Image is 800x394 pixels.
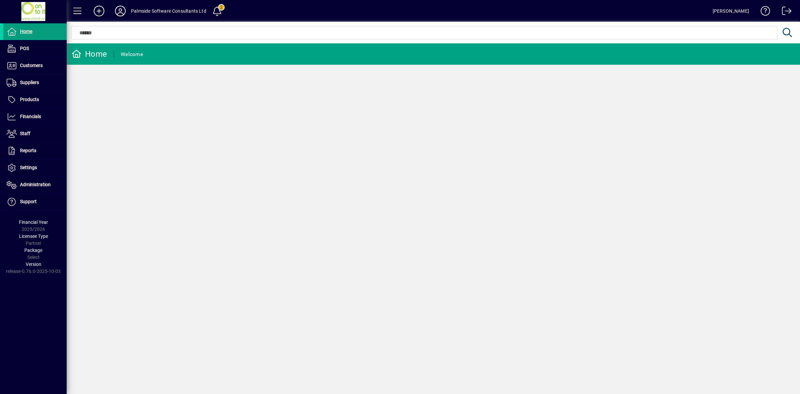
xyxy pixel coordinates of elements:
[3,176,67,193] a: Administration
[3,125,67,142] a: Staff
[26,262,41,267] span: Version
[72,49,107,59] div: Home
[88,5,110,17] button: Add
[20,165,37,170] span: Settings
[20,114,41,119] span: Financials
[19,234,48,239] span: Licensee Type
[19,220,48,225] span: Financial Year
[713,6,749,16] div: [PERSON_NAME]
[3,40,67,57] a: POS
[3,108,67,125] a: Financials
[20,148,36,153] span: Reports
[3,193,67,210] a: Support
[121,49,143,60] div: Welcome
[20,29,32,34] span: Home
[20,97,39,102] span: Products
[131,6,206,16] div: Palmside Software Consultants Ltd
[20,46,29,51] span: POS
[3,91,67,108] a: Products
[3,74,67,91] a: Suppliers
[777,1,792,23] a: Logout
[24,248,42,253] span: Package
[20,199,37,204] span: Support
[20,182,51,187] span: Administration
[756,1,770,23] a: Knowledge Base
[3,142,67,159] a: Reports
[20,131,30,136] span: Staff
[20,63,43,68] span: Customers
[3,159,67,176] a: Settings
[3,57,67,74] a: Customers
[20,80,39,85] span: Suppliers
[110,5,131,17] button: Profile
